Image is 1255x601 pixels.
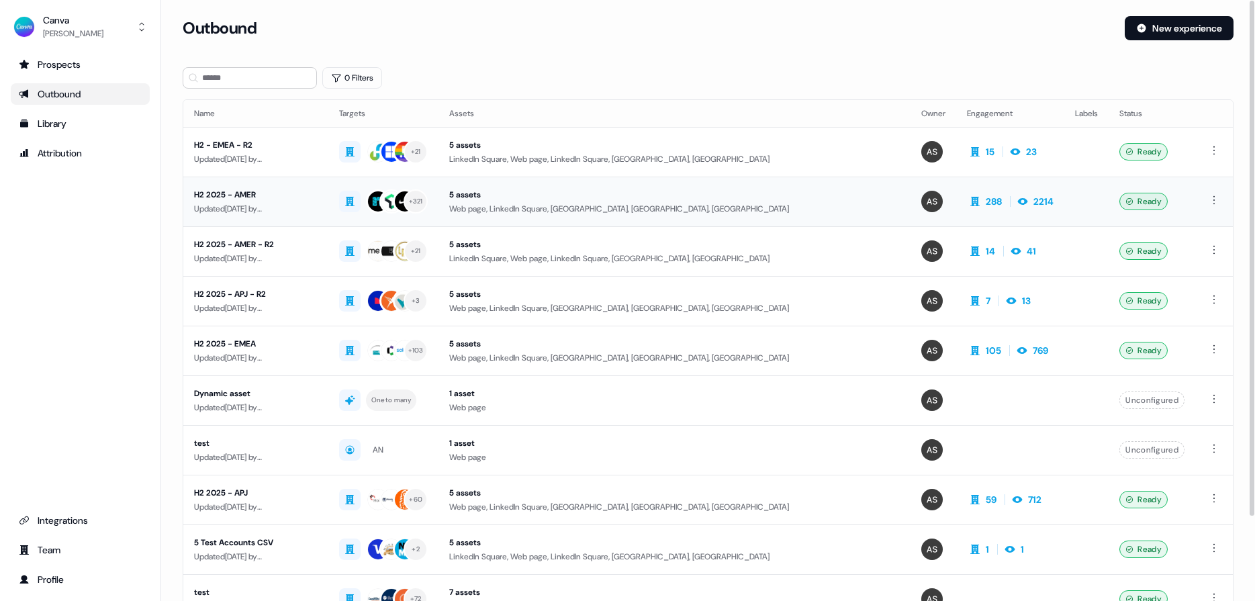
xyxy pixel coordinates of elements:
[19,146,142,160] div: Attribution
[43,27,103,40] div: [PERSON_NAME]
[11,83,150,105] a: Go to outbound experience
[921,290,943,312] img: Anna
[1125,443,1178,457] span: Unconfigured
[19,87,142,101] div: Outbound
[194,202,318,216] div: Updated [DATE] by [PERSON_NAME]
[194,586,318,599] div: test
[1027,244,1036,258] div: 41
[409,494,422,506] div: + 60
[1137,294,1162,308] span: Ready
[194,138,318,152] div: H2 - EMEA - R2
[921,240,943,262] img: Anna
[1125,16,1234,40] button: New experience
[194,550,318,563] div: Updated [DATE] by [PERSON_NAME]
[194,351,318,365] div: Updated [DATE] by [PERSON_NAME]
[1125,394,1178,407] span: Unconfigured
[328,100,438,127] th: Targets
[449,451,900,464] div: Web page
[43,13,103,27] div: Canva
[408,344,424,357] div: + 103
[1137,493,1162,506] span: Ready
[194,287,318,301] div: H2 2025 - APJ - R2
[412,295,420,307] div: + 3
[449,536,900,549] div: 5 assets
[194,451,318,464] div: Updated [DATE] by [PERSON_NAME]
[911,100,956,127] th: Owner
[438,100,911,127] th: Assets
[986,294,990,308] div: 7
[11,539,150,561] a: Go to team
[11,54,150,75] a: Go to prospects
[921,141,943,163] img: Anna
[11,11,150,43] button: Canva[PERSON_NAME]
[371,394,411,406] div: One to many
[921,489,943,510] img: Anna
[194,536,318,549] div: 5 Test Accounts CSV
[449,138,900,152] div: 5 assets
[1026,145,1037,158] div: 23
[194,337,318,351] div: H2 2025 - EMEA
[921,191,943,212] img: Anna
[194,252,318,265] div: Updated [DATE] by [PERSON_NAME]
[194,302,318,315] div: Updated [DATE] by [PERSON_NAME]
[449,351,900,365] div: Web page, LinkedIn Square, [GEOGRAPHIC_DATA], [GEOGRAPHIC_DATA], [GEOGRAPHIC_DATA]
[1137,543,1162,556] span: Ready
[986,543,989,556] div: 1
[19,543,142,557] div: Team
[183,18,257,38] h3: Outbound
[1137,145,1162,158] span: Ready
[986,344,1001,357] div: 105
[19,573,142,586] div: Profile
[449,188,900,201] div: 5 assets
[194,401,318,414] div: Updated [DATE] by [PERSON_NAME]
[449,586,900,599] div: 7 assets
[1033,344,1048,357] div: 769
[1021,543,1024,556] div: 1
[1137,195,1162,208] span: Ready
[1064,100,1109,127] th: Labels
[449,500,900,514] div: Web page, LinkedIn Square, [GEOGRAPHIC_DATA], [GEOGRAPHIC_DATA], [GEOGRAPHIC_DATA]
[11,113,150,134] a: Go to templates
[986,145,994,158] div: 15
[1028,493,1041,506] div: 712
[1109,100,1195,127] th: Status
[194,486,318,500] div: H2 2025 - APJ
[194,500,318,514] div: Updated [DATE] by [PERSON_NAME]
[986,195,1002,208] div: 288
[921,439,943,461] img: Anna
[411,146,421,158] div: + 21
[411,245,421,257] div: + 21
[449,302,900,315] div: Web page, LinkedIn Square, [GEOGRAPHIC_DATA], [GEOGRAPHIC_DATA], [GEOGRAPHIC_DATA]
[322,67,382,89] button: 0 Filters
[921,539,943,560] img: Anna
[449,238,900,251] div: 5 assets
[449,152,900,166] div: LinkedIn Square, Web page, LinkedIn Square, [GEOGRAPHIC_DATA], [GEOGRAPHIC_DATA]
[19,514,142,527] div: Integrations
[921,340,943,361] img: Anna
[19,117,142,130] div: Library
[986,493,996,506] div: 59
[449,436,900,450] div: 1 asset
[194,436,318,450] div: test
[449,202,900,216] div: Web page, LinkedIn Square, [GEOGRAPHIC_DATA], [GEOGRAPHIC_DATA], [GEOGRAPHIC_DATA]
[1022,294,1031,308] div: 13
[449,337,900,351] div: 5 assets
[11,569,150,590] a: Go to profile
[449,252,900,265] div: LinkedIn Square, Web page, LinkedIn Square, [GEOGRAPHIC_DATA], [GEOGRAPHIC_DATA]
[1137,344,1162,357] span: Ready
[373,443,383,457] div: AN
[19,58,142,71] div: Prospects
[183,100,328,127] th: Name
[1137,244,1162,258] span: Ready
[194,238,318,251] div: H2 2025 - AMER - R2
[986,244,995,258] div: 14
[921,389,943,411] img: Anna
[194,387,318,400] div: Dynamic asset
[11,510,150,531] a: Go to integrations
[1033,195,1054,208] div: 2214
[11,142,150,164] a: Go to attribution
[449,387,900,400] div: 1 asset
[956,100,1064,127] th: Engagement
[449,401,900,414] div: Web page
[194,152,318,166] div: Updated [DATE] by [PERSON_NAME]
